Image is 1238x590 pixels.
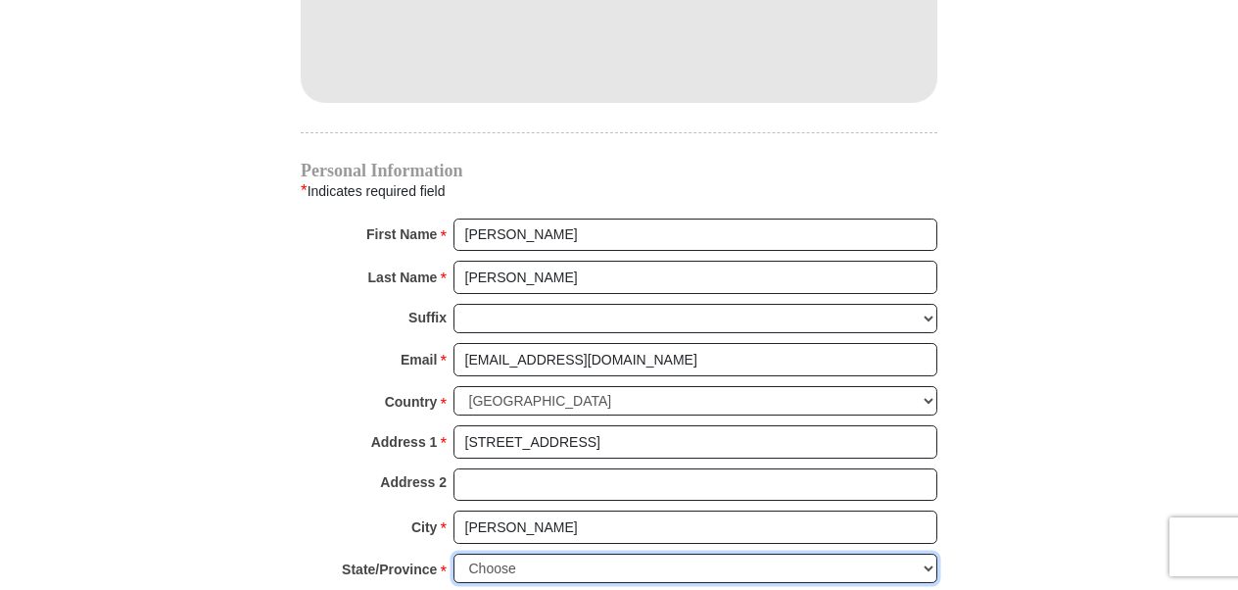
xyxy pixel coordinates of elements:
[385,388,438,416] strong: Country
[368,264,438,291] strong: Last Name
[342,556,437,583] strong: State/Province
[301,178,937,204] div: Indicates required field
[380,468,447,496] strong: Address 2
[366,221,437,248] strong: First Name
[408,304,447,331] strong: Suffix
[401,346,437,373] strong: Email
[301,163,937,178] h4: Personal Information
[411,514,437,541] strong: City
[371,428,438,456] strong: Address 1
